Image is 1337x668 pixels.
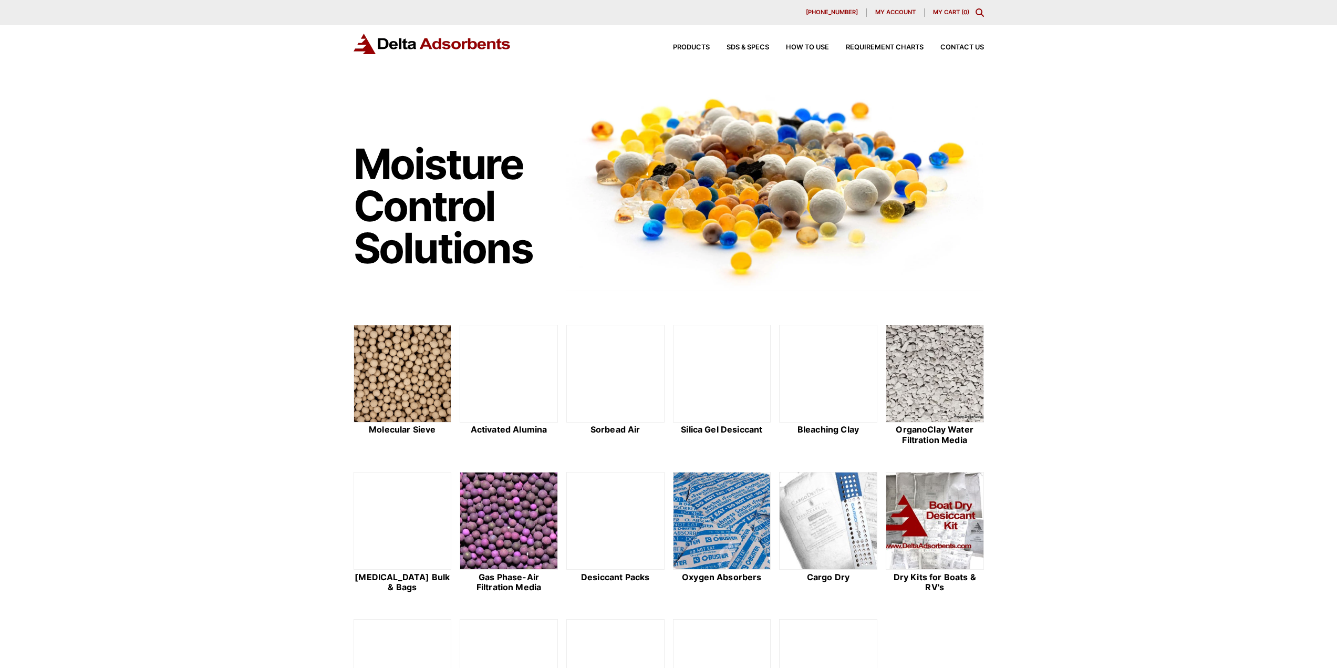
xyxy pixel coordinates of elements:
[566,325,665,447] a: Sorbead Air
[354,472,452,594] a: [MEDICAL_DATA] Bulk & Bags
[727,44,769,51] span: SDS & SPECS
[460,325,558,447] a: Activated Alumina
[673,472,771,594] a: Oxygen Absorbers
[779,472,877,594] a: Cargo Dry
[710,44,769,51] a: SDS & SPECS
[656,44,710,51] a: Products
[354,425,452,435] h2: Molecular Sieve
[673,325,771,447] a: Silica Gel Desiccant
[673,425,771,435] h2: Silica Gel Desiccant
[940,44,984,51] span: Contact Us
[354,34,511,54] img: Delta Adsorbents
[924,44,984,51] a: Contact Us
[886,472,984,594] a: Dry Kits for Boats & RV's
[829,44,924,51] a: Requirement Charts
[933,8,969,16] a: My Cart (0)
[976,8,984,17] div: Toggle Modal Content
[566,572,665,582] h2: Desiccant Packs
[867,8,925,17] a: My account
[566,472,665,594] a: Desiccant Packs
[460,425,558,435] h2: Activated Alumina
[886,425,984,445] h2: OrganoClay Water Filtration Media
[963,8,967,16] span: 0
[354,572,452,592] h2: [MEDICAL_DATA] Bulk & Bags
[779,572,877,582] h2: Cargo Dry
[806,9,858,15] span: [PHONE_NUMBER]
[460,472,558,594] a: Gas Phase-Air Filtration Media
[673,44,710,51] span: Products
[566,425,665,435] h2: Sorbead Air
[673,572,771,582] h2: Oxygen Absorbers
[786,44,829,51] span: How to Use
[460,572,558,592] h2: Gas Phase-Air Filtration Media
[779,425,877,435] h2: Bleaching Clay
[354,325,452,447] a: Molecular Sieve
[875,9,916,15] span: My account
[354,143,556,269] h1: Moisture Control Solutions
[886,572,984,592] h2: Dry Kits for Boats & RV's
[779,325,877,447] a: Bleaching Clay
[769,44,829,51] a: How to Use
[846,44,924,51] span: Requirement Charts
[886,325,984,447] a: OrganoClay Water Filtration Media
[797,8,867,17] a: [PHONE_NUMBER]
[566,79,984,291] img: Image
